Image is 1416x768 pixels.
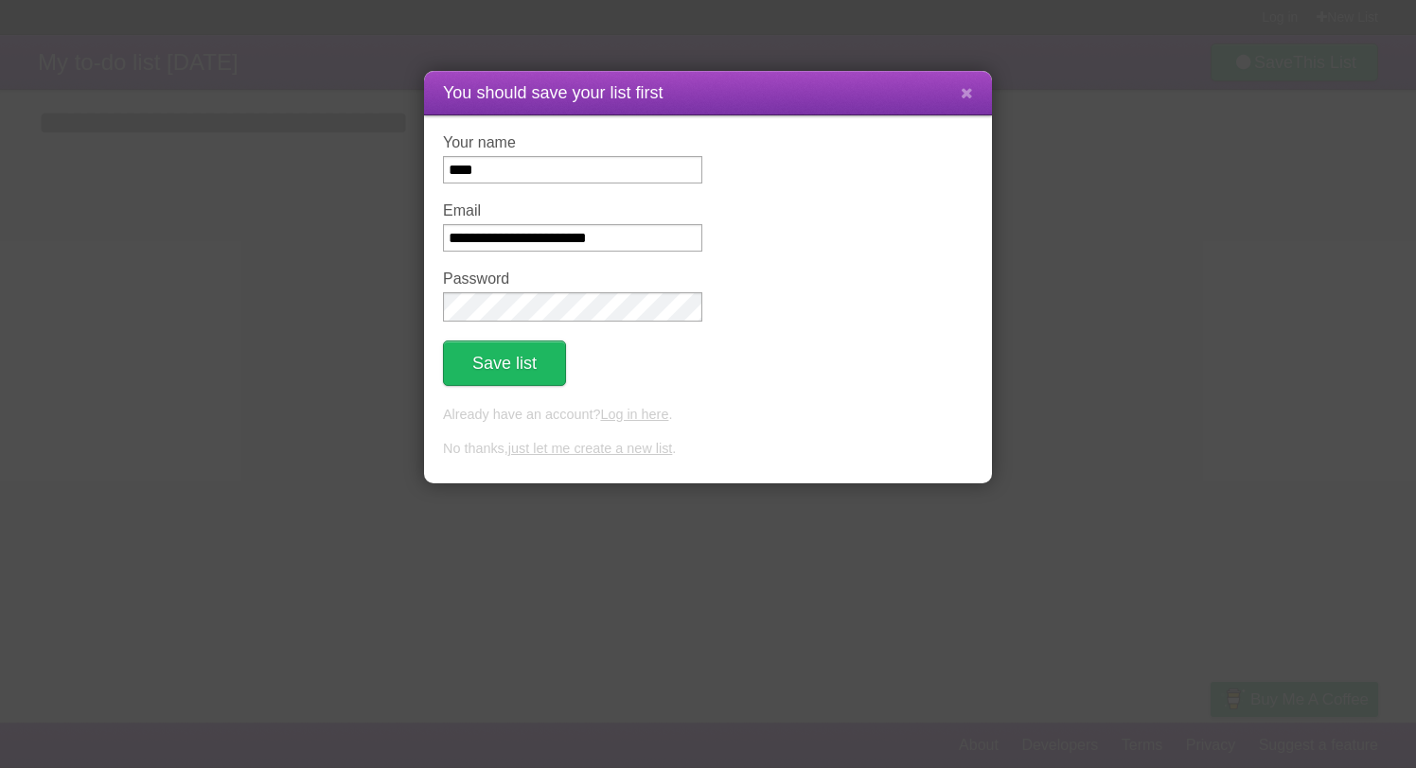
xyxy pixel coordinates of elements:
p: Already have an account? . [443,405,973,426]
h1: You should save your list first [443,80,973,106]
button: Save list [443,340,566,386]
label: Password [443,271,702,288]
a: just let me create a new list [508,441,673,456]
a: Log in here [600,407,668,422]
p: No thanks, . [443,439,973,460]
label: Your name [443,134,702,151]
label: Email [443,202,702,219]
